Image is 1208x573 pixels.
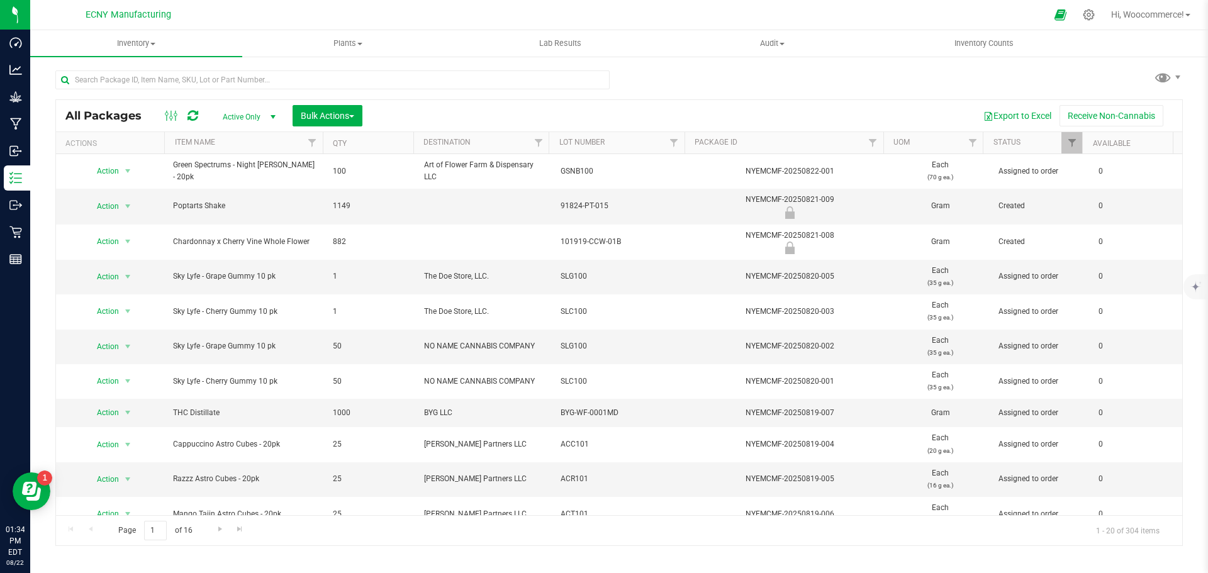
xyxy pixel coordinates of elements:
[120,338,136,355] span: select
[86,505,120,523] span: Action
[1099,200,1175,212] span: 0
[173,200,318,212] span: Poptarts Shake
[333,438,409,450] span: 25
[86,268,120,286] span: Action
[1099,376,1175,387] span: 0
[65,139,160,148] div: Actions
[667,38,878,49] span: Audit
[993,138,1021,147] a: Status
[561,165,682,177] span: GSNB100
[424,438,545,450] span: [PERSON_NAME] Partners LLC
[1099,340,1175,352] span: 0
[120,268,136,286] span: select
[333,270,409,282] span: 1
[688,306,892,318] div: NYEMCMF-20250820-003
[998,270,1083,282] span: Assigned to order
[424,473,545,485] span: [PERSON_NAME] Partners LLC
[1099,270,1175,282] span: 0
[9,36,22,49] inline-svg: Dashboard
[998,340,1083,352] span: Assigned to order
[688,165,892,177] div: NYEMCMF-20250822-001
[898,445,983,457] p: (20 g ea.)
[454,30,666,57] a: Lab Results
[1093,139,1131,148] a: Available
[898,200,983,212] span: Gram
[688,407,892,419] div: NYEMCMF-20250819-007
[898,407,983,419] span: Gram
[424,340,545,352] span: NO NAME CANNABIS COMPANY
[86,303,120,320] span: Action
[898,479,983,491] p: (16 g ea.)
[424,159,545,183] span: Art of Flower Farm & Dispensary LLC
[898,514,983,526] p: (20 g ea.)
[293,105,362,126] button: Bulk Actions
[424,270,545,282] span: The Doe Store, LLC.
[423,138,471,147] a: Destination
[86,162,120,180] span: Action
[898,467,983,491] span: Each
[688,242,892,254] div: Quarantine Lock
[55,70,610,89] input: Search Package ID, Item Name, SKU, Lot or Part Number...
[1060,105,1163,126] button: Receive Non-Cannabis
[9,226,22,238] inline-svg: Retail
[9,145,22,157] inline-svg: Inbound
[9,91,22,103] inline-svg: Grow
[333,139,347,148] a: Qty
[998,376,1083,387] span: Assigned to order
[1081,9,1097,21] div: Manage settings
[561,306,682,318] span: SLC100
[333,165,409,177] span: 100
[1111,9,1184,19] span: Hi, Woocommerce!
[1099,306,1175,318] span: 0
[1099,473,1175,485] span: 0
[333,508,409,520] span: 25
[522,38,598,49] span: Lab Results
[561,200,682,212] span: 91824-PT-015
[878,30,1090,57] a: Inventory Counts
[30,30,242,57] a: Inventory
[173,236,318,248] span: Chardonnay x Cherry Vine Whole Flower
[6,524,25,558] p: 01:34 PM EDT
[86,9,171,20] span: ECNY Manufacturing
[173,473,318,485] span: Razzz Astro Cubes - 20pk
[561,340,682,352] span: SLG100
[333,340,409,352] span: 50
[1099,236,1175,248] span: 0
[173,306,318,318] span: Sky Lyfe - Cherry Gummy 10 pk
[688,376,892,387] div: NYEMCMF-20250820-001
[898,236,983,248] span: Gram
[120,505,136,523] span: select
[9,172,22,184] inline-svg: Inventory
[424,376,545,387] span: NO NAME CANNABIS COMPANY
[688,438,892,450] div: NYEMCMF-20250819-004
[333,473,409,485] span: 25
[688,473,892,485] div: NYEMCMF-20250819-005
[561,508,682,520] span: ACT101
[1099,438,1175,450] span: 0
[688,194,892,218] div: NYEMCMF-20250821-009
[120,303,136,320] span: select
[175,138,215,147] a: Item Name
[1061,132,1082,153] a: Filter
[695,138,737,147] a: Package ID
[898,171,983,183] p: (70 g ea.)
[1086,521,1170,540] span: 1 - 20 of 304 items
[242,30,454,57] a: Plants
[898,335,983,359] span: Each
[998,236,1083,248] span: Created
[243,38,454,49] span: Plants
[333,376,409,387] span: 50
[688,340,892,352] div: NYEMCMF-20250820-002
[893,138,910,147] a: UOM
[561,407,682,419] span: BYG-WF-0001MD
[898,432,983,456] span: Each
[120,470,136,488] span: select
[86,338,120,355] span: Action
[86,372,120,390] span: Action
[962,132,983,153] a: Filter
[561,236,682,248] span: 101919-CCW-01B
[173,159,318,183] span: Green Spectrums - Night [PERSON_NAME] - 20pk
[688,508,892,520] div: NYEMCMF-20250819-006
[975,105,1060,126] button: Export to Excel
[173,376,318,387] span: Sky Lyfe - Cherry Gummy 10 pk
